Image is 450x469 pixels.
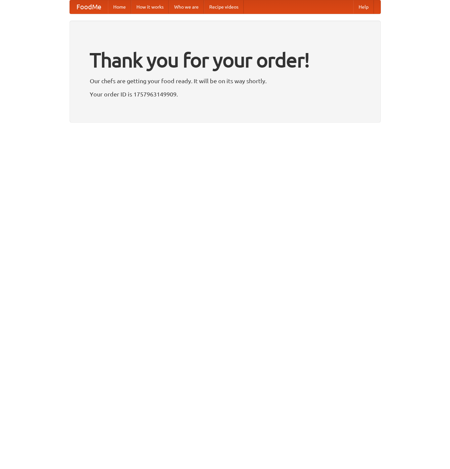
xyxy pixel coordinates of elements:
a: How it works [131,0,169,14]
p: Our chefs are getting your food ready. It will be on its way shortly. [90,76,361,86]
a: Home [108,0,131,14]
a: Who we are [169,0,204,14]
p: Your order ID is 1757963149909. [90,89,361,99]
h1: Thank you for your order! [90,44,361,76]
a: FoodMe [70,0,108,14]
a: Recipe videos [204,0,244,14]
a: Help [353,0,374,14]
